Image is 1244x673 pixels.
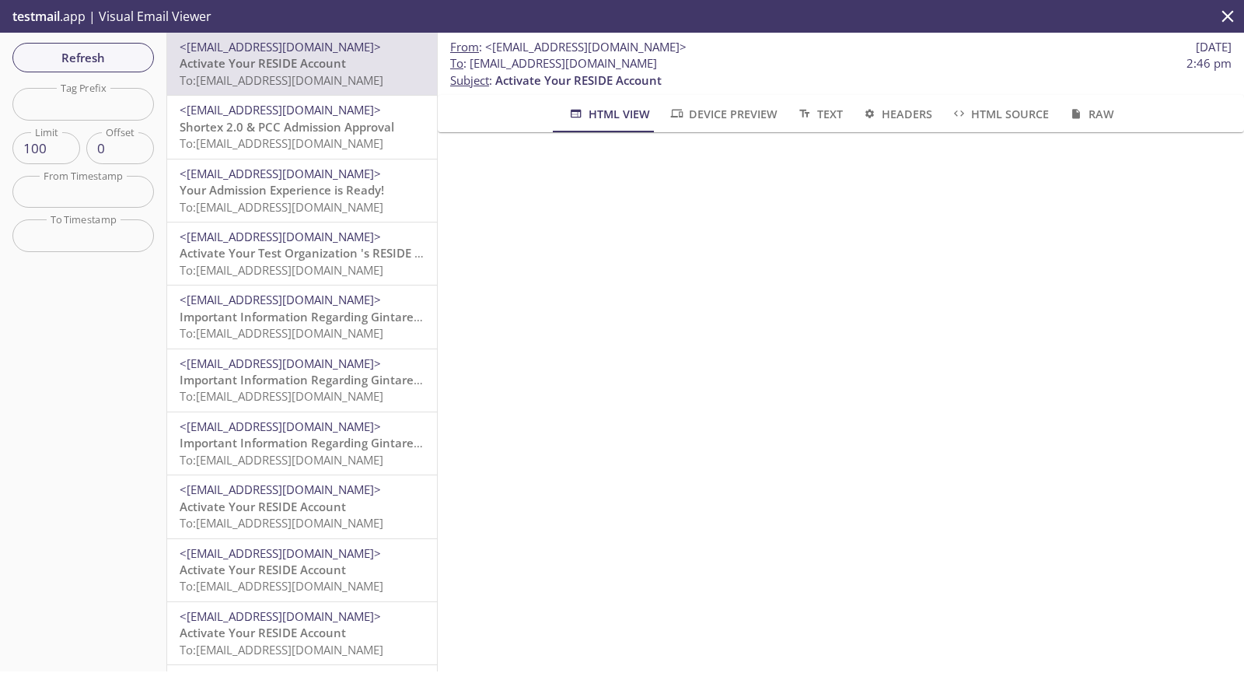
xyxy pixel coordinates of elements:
span: To: [EMAIL_ADDRESS][DOMAIN_NAME] [180,515,383,531]
span: Activate Your RESIDE Account [180,562,346,577]
span: 2:46 pm [1186,55,1232,72]
span: Device Preview [669,104,777,124]
span: Activate Your Test Organization 's RESIDE Account [180,245,460,261]
span: Important Information Regarding Gintare Test's Admission to ACME 2019 [180,309,591,324]
span: HTML Source [951,104,1049,124]
span: <[EMAIL_ADDRESS][DOMAIN_NAME]> [180,166,381,181]
span: Subject [450,72,489,88]
span: testmail [12,8,60,25]
span: Your Admission Experience is Ready! [180,182,384,198]
span: Headers [861,104,932,124]
span: Refresh [25,47,142,68]
span: [DATE] [1196,39,1232,55]
span: Important Information Regarding Gintare Test's Admission to ACME 2019 [180,372,591,387]
div: <[EMAIL_ADDRESS][DOMAIN_NAME]>Activate Your RESIDE AccountTo:[EMAIL_ADDRESS][DOMAIN_NAME] [167,33,437,95]
span: <[EMAIL_ADDRESS][DOMAIN_NAME]> [180,229,381,244]
span: Important Information Regarding Gintare Test's Admission to ACME 2019 [180,435,591,450]
p: : [450,55,1232,89]
span: Text [796,104,842,124]
span: : [EMAIL_ADDRESS][DOMAIN_NAME] [450,55,657,72]
div: <[EMAIL_ADDRESS][DOMAIN_NAME]>Important Information Regarding Gintare Test's Admission to ACME 20... [167,286,437,348]
span: : [450,39,687,55]
span: Activate Your RESIDE Account [495,72,662,88]
span: <[EMAIL_ADDRESS][DOMAIN_NAME]> [180,545,381,561]
span: Activate Your RESIDE Account [180,625,346,640]
span: HTML View [568,104,649,124]
span: <[EMAIL_ADDRESS][DOMAIN_NAME]> [180,102,381,117]
div: <[EMAIL_ADDRESS][DOMAIN_NAME]>Important Information Regarding Gintare Test's Admission to ACME 20... [167,349,437,412]
span: From [450,39,479,54]
span: To: [EMAIL_ADDRESS][DOMAIN_NAME] [180,452,383,468]
span: Shortex 2.0 & PCC Admission Approval [180,119,394,135]
div: <[EMAIL_ADDRESS][DOMAIN_NAME]>Activate Your RESIDE AccountTo:[EMAIL_ADDRESS][DOMAIN_NAME] [167,475,437,538]
span: <[EMAIL_ADDRESS][DOMAIN_NAME]> [180,419,381,434]
span: Activate Your RESIDE Account [180,499,346,514]
button: Refresh [12,43,154,72]
span: <[EMAIL_ADDRESS][DOMAIN_NAME]> [180,356,381,371]
span: Activate Your RESIDE Account [180,55,346,71]
div: <[EMAIL_ADDRESS][DOMAIN_NAME]>Activate Your RESIDE AccountTo:[EMAIL_ADDRESS][DOMAIN_NAME] [167,539,437,601]
span: To: [EMAIL_ADDRESS][DOMAIN_NAME] [180,325,383,341]
div: <[EMAIL_ADDRESS][DOMAIN_NAME]>Activate Your Test Organization 's RESIDE AccountTo:[EMAIL_ADDRESS]... [167,223,437,285]
span: <[EMAIL_ADDRESS][DOMAIN_NAME]> [485,39,687,54]
span: <[EMAIL_ADDRESS][DOMAIN_NAME]> [180,39,381,54]
span: To: [EMAIL_ADDRESS][DOMAIN_NAME] [180,388,383,404]
span: Raw [1068,104,1113,124]
span: To: [EMAIL_ADDRESS][DOMAIN_NAME] [180,199,383,215]
span: To: [EMAIL_ADDRESS][DOMAIN_NAME] [180,578,383,594]
div: <[EMAIL_ADDRESS][DOMAIN_NAME]>Important Information Regarding Gintare Test's Admission to ACME 20... [167,412,437,475]
span: To [450,55,463,71]
span: To: [EMAIL_ADDRESS][DOMAIN_NAME] [180,262,383,278]
div: <[EMAIL_ADDRESS][DOMAIN_NAME]>Activate Your RESIDE AccountTo:[EMAIL_ADDRESS][DOMAIN_NAME] [167,602,437,664]
span: To: [EMAIL_ADDRESS][DOMAIN_NAME] [180,642,383,657]
div: <[EMAIL_ADDRESS][DOMAIN_NAME]>Shortex 2.0 & PCC Admission ApprovalTo:[EMAIL_ADDRESS][DOMAIN_NAME] [167,96,437,158]
div: <[EMAIL_ADDRESS][DOMAIN_NAME]>Your Admission Experience is Ready!To:[EMAIL_ADDRESS][DOMAIN_NAME] [167,159,437,222]
span: To: [EMAIL_ADDRESS][DOMAIN_NAME] [180,135,383,151]
span: To: [EMAIL_ADDRESS][DOMAIN_NAME] [180,72,383,88]
span: <[EMAIL_ADDRESS][DOMAIN_NAME]> [180,292,381,307]
span: <[EMAIL_ADDRESS][DOMAIN_NAME]> [180,482,381,497]
span: <[EMAIL_ADDRESS][DOMAIN_NAME]> [180,608,381,624]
